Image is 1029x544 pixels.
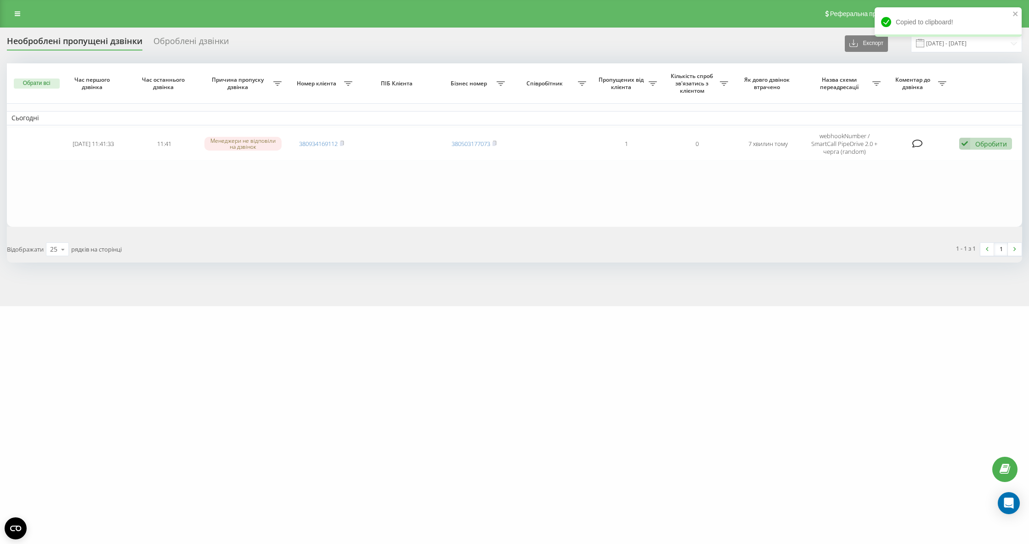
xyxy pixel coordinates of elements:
td: 7 хвилин тому [733,127,804,161]
span: Причина пропуску дзвінка [204,76,273,90]
td: 1 [591,127,662,161]
td: 0 [661,127,733,161]
button: Експорт [845,35,888,52]
span: Як довго дзвінок втрачено [741,76,796,90]
a: 380934169112 [299,140,338,148]
div: 25 [50,245,57,254]
span: Бізнес номер [443,80,497,87]
div: Оброблені дзвінки [153,36,229,50]
div: Обробити [975,140,1007,148]
div: 1 - 1 з 1 [956,244,976,253]
span: ПІБ Клієнта [365,80,430,87]
span: Час останнього дзвінка [136,76,192,90]
button: Open CMP widget [5,517,27,539]
div: Open Intercom Messenger [998,492,1020,514]
span: Час першого дзвінка [65,76,121,90]
span: Назва схеми переадресації [808,76,872,90]
a: 1 [994,243,1008,256]
td: webhookNumber / SmartCall PipeDrive 2.0 + черга (random) [804,127,885,161]
div: Необроблені пропущені дзвінки [7,36,142,50]
span: Кількість спроб зв'язатись з клієнтом [666,73,720,94]
span: Реферальна програма [830,10,898,17]
span: Коментар до дзвінка [890,76,939,90]
div: Copied to clipboard! [875,7,1022,37]
td: 11:41 [129,127,200,161]
div: Менеджери не відповіли на дзвінок [204,137,281,151]
span: Пропущених від клієнта [595,76,649,90]
span: Співробітник [514,80,578,87]
a: 380503177073 [452,140,490,148]
button: close [1012,10,1019,19]
span: Відображати [7,245,44,253]
span: рядків на сторінці [71,245,122,253]
button: Обрати всі [14,79,60,89]
td: [DATE] 11:41:33 [58,127,129,161]
td: Сьогодні [7,111,1022,125]
span: Номер клієнта [291,80,345,87]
